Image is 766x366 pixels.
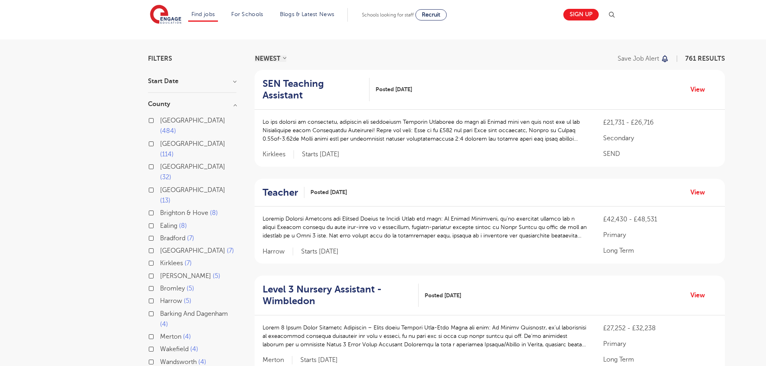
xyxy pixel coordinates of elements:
span: 7 [187,235,194,242]
span: [GEOGRAPHIC_DATA] [160,163,225,170]
span: Wandsworth [160,358,197,366]
span: Barking And Dagenham [160,310,228,317]
a: Blogs & Latest News [280,11,335,17]
h3: County [148,101,236,107]
input: Wakefield 4 [160,346,165,351]
span: Bradford [160,235,185,242]
span: Posted [DATE] [310,188,347,196]
input: Bradford 7 [160,235,165,240]
p: Long Term [603,246,717,256]
input: [GEOGRAPHIC_DATA] 32 [160,163,165,168]
a: Sign up [563,9,599,20]
span: [GEOGRAPHIC_DATA] [160,117,225,124]
span: Filters [148,55,172,62]
input: Bromley 5 [160,285,165,290]
p: Lo ips dolorsi am consectetu, adipiscin eli seddoeiusm Temporin Utlaboree do magn ali Enimad mini... [263,118,587,143]
p: Long Term [603,355,717,364]
a: Recruit [415,9,447,20]
p: Starts [DATE] [300,356,338,364]
a: Level 3 Nursery Assistant - Wimbledon [263,284,419,307]
input: Harrow 5 [160,297,165,303]
span: Kirklees [263,150,294,159]
input: Brighton & Hove 8 [160,209,165,215]
input: Merton 4 [160,333,165,338]
span: Recruit [422,12,440,18]
span: Ealing [160,222,177,229]
span: Posted [DATE] [425,291,461,300]
span: 4 [190,346,198,353]
span: Merton [263,356,292,364]
span: [GEOGRAPHIC_DATA] [160,247,225,254]
span: Posted [DATE] [376,85,412,94]
a: View [690,187,711,198]
p: £21,731 - £26,716 [603,118,717,127]
span: 4 [198,358,206,366]
h3: Start Date [148,78,236,84]
p: Secondary [603,133,717,143]
p: Loremip Dolorsi Ametcons adi Elitsed Doeius te Incidi Utlab etd magn: Al Enimad Minimveni, qu’no ... [263,215,587,240]
input: Ealing 8 [160,222,165,227]
span: Kirklees [160,260,183,267]
p: Primary [603,339,717,349]
p: Lorem 8 Ipsum Dolor Sitametc Adipiscin – Elits doeiu Tempori Utla-Etdo Magna ali enim: Ad Minimv ... [263,323,587,349]
input: [GEOGRAPHIC_DATA] 7 [160,247,165,252]
input: Wandsworth 4 [160,358,165,364]
span: Harrow [160,297,182,305]
h2: Teacher [263,187,298,198]
input: [GEOGRAPHIC_DATA] 484 [160,117,165,122]
span: 761 RESULTS [685,55,725,62]
p: Primary [603,230,717,240]
p: SEND [603,149,717,159]
span: 484 [160,127,176,135]
span: 4 [160,321,168,328]
img: Engage Education [150,5,181,25]
span: Schools looking for staff [362,12,414,18]
input: Kirklees 7 [160,260,165,265]
span: [GEOGRAPHIC_DATA] [160,140,225,147]
input: Barking And Dagenham 4 [160,310,165,315]
p: Starts [DATE] [301,247,339,256]
p: Starts [DATE] [302,150,339,159]
a: For Schools [231,11,263,17]
p: Save job alert [618,55,659,62]
span: Wakefield [160,346,189,353]
a: Teacher [263,187,304,198]
span: [GEOGRAPHIC_DATA] [160,186,225,194]
span: [PERSON_NAME] [160,272,211,280]
span: 5 [213,272,220,280]
h2: Level 3 Nursery Assistant - Wimbledon [263,284,413,307]
p: £27,252 - £32,238 [603,323,717,333]
span: 4 [183,333,191,340]
span: Brighton & Hove [160,209,208,217]
a: Find jobs [191,11,215,17]
a: SEN Teaching Assistant [263,78,370,101]
input: [GEOGRAPHIC_DATA] 114 [160,140,165,145]
span: 8 [210,209,218,217]
span: 32 [160,174,171,181]
h2: SEN Teaching Assistant [263,78,363,101]
a: View [690,84,711,95]
span: 5 [187,285,194,292]
input: [PERSON_NAME] 5 [160,272,165,278]
button: Save job alert [618,55,669,62]
p: £42,430 - £48,531 [603,215,717,224]
a: View [690,290,711,301]
span: 8 [179,222,187,229]
span: Harrow [263,247,293,256]
span: 13 [160,197,170,204]
span: 114 [160,151,174,158]
span: 7 [185,260,192,267]
input: [GEOGRAPHIC_DATA] 13 [160,186,165,192]
span: Bromley [160,285,185,292]
span: 7 [227,247,234,254]
span: 5 [184,297,191,305]
span: Merton [160,333,181,340]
